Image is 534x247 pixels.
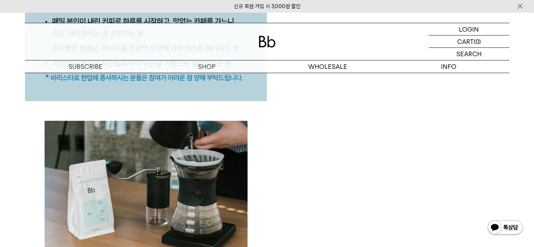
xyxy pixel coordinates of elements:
[456,48,482,60] p: SEARCH
[457,35,474,47] p: CART
[429,23,509,35] a: LOGIN
[474,35,481,47] p: (0)
[388,60,509,73] p: INFO
[459,23,479,35] p: LOGIN
[267,60,388,73] p: WHOLESALE
[487,220,523,236] img: 카카오톡 채널 1:1 채팅 버튼
[429,35,509,48] a: CART (0)
[25,60,146,73] a: SUBSCRIBE
[146,60,267,73] a: SHOP
[259,36,276,47] img: 로고
[234,3,301,9] a: 신규 회원 가입 시 3,000원 할인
